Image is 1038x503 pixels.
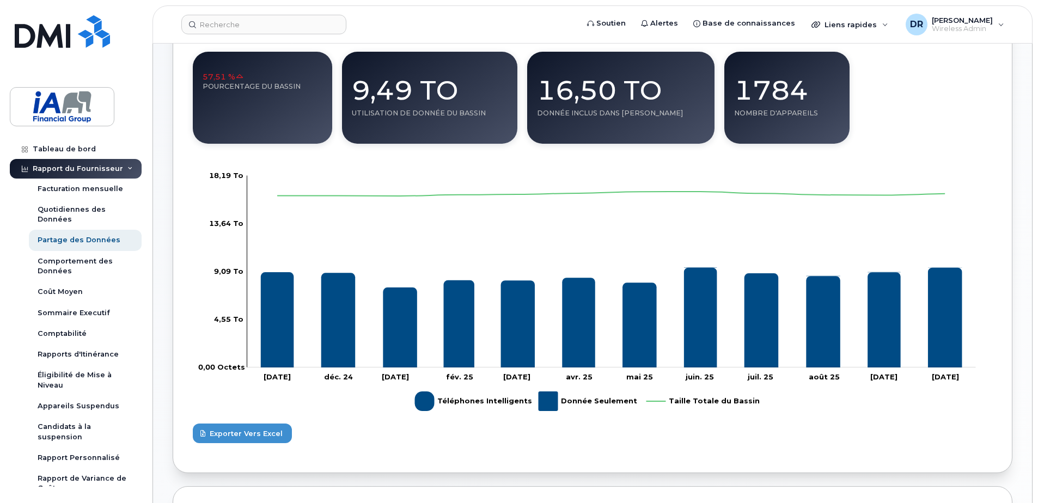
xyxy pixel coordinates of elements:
[382,372,409,381] tspan: [DATE]
[703,18,795,29] span: Base de connaissances
[685,372,714,381] tspan: juin. 25
[261,267,962,287] g: Donnée Seulement
[932,372,959,381] tspan: [DATE]
[209,218,243,227] tspan: 13,64 To
[910,18,923,31] span: DR
[198,362,245,371] tspan: 0,00 Octets
[210,428,283,439] span: Exporter vers Excel
[809,372,840,381] tspan: août 25
[825,20,877,29] span: Liens rapides
[870,372,897,381] tspan: [DATE]
[734,109,840,118] div: Nombre d'Appareils
[214,314,243,323] g: 0,00 Octets
[352,62,508,109] div: 9,49 To
[579,13,633,34] a: Soutien
[932,24,993,33] span: Wireless Admin
[596,18,626,29] span: Soutien
[203,71,244,82] span: 57,51 %
[626,372,653,381] tspan: mai 25
[193,424,292,443] button: Exporter vers Excel
[261,267,962,367] g: Téléphones Intelligents
[324,372,353,381] tspan: déc. 24
[264,372,291,381] tspan: [DATE]
[650,18,678,29] span: Alertes
[415,387,532,415] g: Téléphones Intelligents
[537,109,705,118] div: Donnée Inclus dans [PERSON_NAME]
[214,266,243,275] tspan: 9,09 To
[503,372,530,381] tspan: [DATE]
[566,372,593,381] tspan: avr. 25
[734,62,840,109] div: 1784
[446,372,473,381] tspan: fév. 25
[209,170,243,179] tspan: 18,19 To
[747,372,773,381] tspan: juil. 25
[214,266,243,275] g: 0,00 Octets
[646,387,760,415] g: Taille Totale du Bassin
[415,387,760,415] g: Légende
[181,15,346,34] input: Recherche
[209,218,243,227] g: 0,00 Octets
[537,62,705,109] div: 16,50 To
[633,13,686,34] a: Alertes
[932,16,993,24] span: [PERSON_NAME]
[686,13,803,34] a: Base de connaissances
[352,109,508,118] div: Utilisation de Donnée du Bassin
[804,14,896,35] div: Liens rapides
[209,170,243,179] g: 0,00 Octets
[193,424,992,443] a: Exporter vers Excel
[203,82,322,91] div: Pourcentage du Bassin
[214,314,243,323] tspan: 4,55 To
[539,387,637,415] g: Donnée Seulement
[198,170,976,415] g: Graphique
[898,14,1012,35] div: Daniel Rollin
